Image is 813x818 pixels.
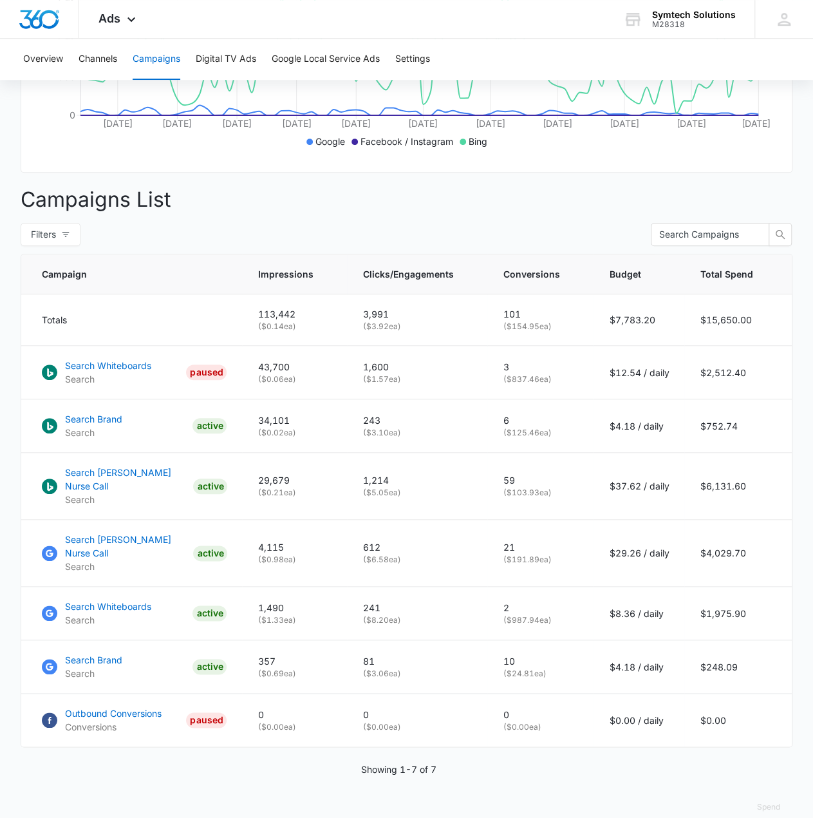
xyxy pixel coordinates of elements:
[42,267,209,281] span: Campaign
[652,20,736,29] div: account id
[503,307,578,321] p: 101
[769,229,791,240] span: search
[42,365,57,380] img: Bing
[659,227,751,242] input: Search Campaigns
[362,374,472,385] p: ( $1.57 ea)
[503,554,578,566] p: ( $191.89 ea)
[503,487,578,499] p: ( $103.93 ea)
[362,668,472,680] p: ( $3.06 ea)
[362,427,472,439] p: ( $3.10 ea)
[609,479,669,493] p: $37.62 / daily
[186,365,227,380] div: PAUSED
[503,708,578,721] p: 0
[222,118,252,129] tspan: [DATE]
[362,360,472,374] p: 1,600
[700,267,752,281] span: Total Spend
[192,659,227,674] div: ACTIVE
[42,707,227,734] a: FacebookOutbound ConversionsConversionsPAUSED
[362,473,472,487] p: 1,214
[503,601,578,614] p: 2
[257,473,332,487] p: 29,679
[42,533,227,573] a: Google AdsSearch [PERSON_NAME] Nurse CallSearchACTIVE
[257,708,332,721] p: 0
[65,412,122,426] p: Search Brand
[65,707,162,720] p: Outbound Conversions
[503,427,578,439] p: ( $125.46 ea)
[257,374,332,385] p: ( $0.06 ea)
[362,414,472,427] p: 243
[257,721,332,733] p: ( $0.00 ea)
[65,720,162,734] p: Conversions
[610,118,639,129] tspan: [DATE]
[21,184,793,215] p: Campaigns List
[42,313,227,327] div: Totals
[257,427,332,439] p: ( $0.02 ea)
[257,321,332,332] p: ( $0.14 ea)
[503,321,578,332] p: ( $154.95 ea)
[257,414,332,427] p: 34,101
[257,267,313,281] span: Impressions
[684,453,792,520] td: $6,131.60
[42,466,227,506] a: BingSearch [PERSON_NAME] Nurse CallSearchACTIVE
[65,466,189,493] p: Search [PERSON_NAME] Nurse Call
[257,654,332,668] p: 357
[677,118,706,129] tspan: [DATE]
[652,10,736,20] div: account name
[609,607,669,620] p: $8.36 / daily
[684,399,792,453] td: $752.74
[42,412,227,439] a: BingSearch BrandSearchACTIVE
[362,321,472,332] p: ( $3.92 ea)
[503,414,578,427] p: 6
[31,227,56,242] span: Filters
[257,554,332,566] p: ( $0.98 ea)
[362,708,472,721] p: 0
[684,346,792,399] td: $2,512.40
[476,118,505,129] tspan: [DATE]
[395,39,430,80] button: Settings
[361,763,436,776] p: Showing 1-7 of 7
[257,668,332,680] p: ( $0.69 ea)
[362,614,472,626] p: ( $8.20 ea)
[257,307,332,321] p: 113,442
[193,479,227,494] div: ACTIVE
[769,223,792,246] button: search
[362,601,472,614] p: 241
[192,418,227,433] div: ACTIVE
[65,667,122,680] p: Search
[543,118,572,129] tspan: [DATE]
[503,668,578,680] p: ( $24.81 ea)
[742,118,771,129] tspan: [DATE]
[362,554,472,566] p: ( $6.58 ea)
[42,479,57,494] img: Bing
[257,540,332,554] p: 4,115
[609,267,650,281] span: Budget
[65,426,122,439] p: Search
[257,614,332,626] p: ( $1.33 ea)
[42,600,227,627] a: Google AdsSearch WhiteboardsSearchACTIVE
[503,614,578,626] p: ( $987.94 ea)
[684,587,792,640] td: $1,975.90
[257,601,332,614] p: 1,490
[408,118,438,129] tspan: [DATE]
[65,372,151,386] p: Search
[65,600,151,613] p: Search Whiteboards
[192,605,227,621] div: ACTIVE
[362,654,472,668] p: 81
[42,546,57,561] img: Google Ads
[65,493,189,506] p: Search
[609,313,669,327] p: $7,783.20
[281,118,311,129] tspan: [DATE]
[42,659,57,674] img: Google Ads
[257,487,332,499] p: ( $0.21 ea)
[362,267,453,281] span: Clicks/Engagements
[609,714,669,727] p: $0.00 / daily
[65,560,189,573] p: Search
[65,359,151,372] p: Search Whiteboards
[133,39,180,80] button: Campaigns
[65,653,122,667] p: Search Brand
[58,71,75,82] tspan: 950
[684,694,792,747] td: $0.00
[70,109,75,120] tspan: 0
[503,540,578,554] p: 21
[609,546,669,560] p: $29.26 / daily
